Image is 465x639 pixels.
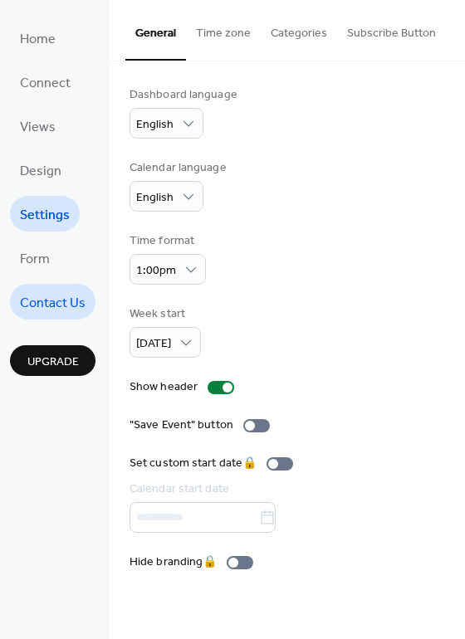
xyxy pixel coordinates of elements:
[20,71,71,96] span: Connect
[130,232,203,250] div: Time format
[20,202,70,228] span: Settings
[20,115,56,140] span: Views
[20,27,56,52] span: Home
[27,354,79,371] span: Upgrade
[130,86,237,104] div: Dashboard language
[136,333,171,355] span: [DATE]
[130,159,227,177] div: Calendar language
[136,260,176,282] span: 1:00pm
[10,152,71,188] a: Design
[10,284,95,319] a: Contact Us
[20,246,50,272] span: Form
[20,290,86,316] span: Contact Us
[10,20,66,56] a: Home
[136,187,174,209] span: English
[10,240,60,276] a: Form
[136,114,174,136] span: English
[10,196,80,232] a: Settings
[10,345,95,376] button: Upgrade
[20,159,61,184] span: Design
[10,108,66,144] a: Views
[130,417,233,434] div: "Save Event" button
[130,305,198,323] div: Week start
[130,378,198,396] div: Show header
[10,64,81,100] a: Connect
